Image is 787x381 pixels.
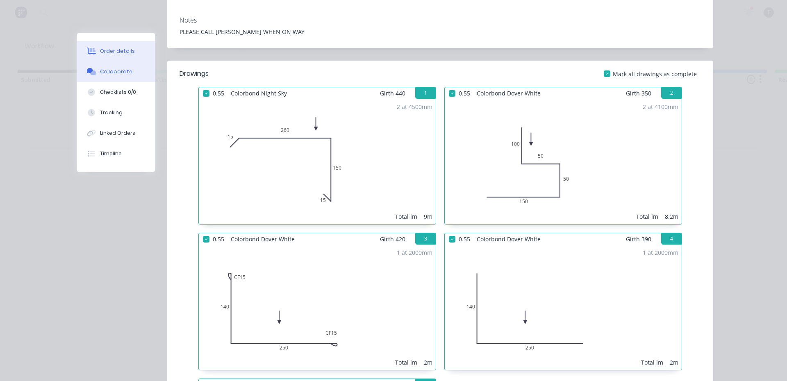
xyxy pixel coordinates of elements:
div: Total lm [395,358,417,367]
span: 0.55 [455,87,473,99]
span: Girth 420 [380,233,405,245]
div: Notes [180,16,701,24]
div: 2m [670,358,678,367]
button: 4 [661,233,682,245]
div: Order details [100,48,135,55]
div: Checklists 0/0 [100,88,136,96]
div: Total lm [636,212,658,221]
button: Timeline [77,143,155,164]
div: Tracking [100,109,123,116]
div: Linked Orders [100,129,135,137]
button: Linked Orders [77,123,155,143]
div: 2m [424,358,432,367]
div: 015260150152 at 4500mmTotal lm9m [199,99,436,224]
div: 015050501002 at 4100mmTotal lm8.2m [445,99,682,224]
span: Mark all drawings as complete [613,70,697,78]
span: Girth 440 [380,87,405,99]
div: Drawings [180,69,209,79]
button: Checklists 0/0 [77,82,155,102]
div: PLEASE CALL [PERSON_NAME] WHEN ON WAY [180,27,701,36]
span: Colorbond Dover White [473,233,544,245]
button: Collaborate [77,61,155,82]
button: 2 [661,87,682,99]
div: 8.2m [665,212,678,221]
div: Timeline [100,150,122,157]
div: 01402501 at 2000mmTotal lm2m [445,245,682,370]
button: 3 [415,233,436,245]
div: 2 at 4100mm [643,102,678,111]
div: 0CF15140CF152501 at 2000mmTotal lm2m [199,245,436,370]
span: Girth 390 [626,233,651,245]
span: Girth 350 [626,87,651,99]
div: Collaborate [100,68,132,75]
span: Colorbond Night Sky [227,87,290,99]
button: Tracking [77,102,155,123]
div: Total lm [641,358,663,367]
span: Colorbond Dover White [227,233,298,245]
span: 0.55 [455,233,473,245]
div: 1 at 2000mm [643,248,678,257]
span: 0.55 [209,233,227,245]
div: Total lm [395,212,417,221]
button: 1 [415,87,436,99]
div: 9m [424,212,432,221]
span: 0.55 [209,87,227,99]
span: Colorbond Dover White [473,87,544,99]
button: Order details [77,41,155,61]
div: 2 at 4500mm [397,102,432,111]
div: 1 at 2000mm [397,248,432,257]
